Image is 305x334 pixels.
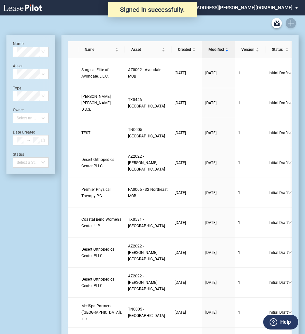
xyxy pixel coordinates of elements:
[171,41,202,58] th: Created
[205,250,217,255] span: [DATE]
[202,41,235,58] th: Modified
[241,46,254,53] span: Version
[175,71,186,75] span: [DATE]
[175,70,199,76] a: [DATE]
[205,71,217,75] span: [DATE]
[288,101,292,105] span: down
[81,216,122,229] a: Coastal Bend Women's Center LLP
[81,67,122,79] a: Surgical Elite of Avondale, L.L.C.
[128,126,168,139] a: TN0005 - [GEOGRAPHIC_DATA]
[128,216,168,229] a: TX0581 - [GEOGRAPHIC_DATA]
[81,304,122,321] span: MedSpa Partners (US), Inc.
[205,70,232,76] a: [DATE]
[238,219,262,226] a: 1
[272,46,284,53] span: Status
[128,187,168,198] span: PA0005 - 32 Northeast MOB
[128,274,165,291] span: AZ2022 - Osborn Town Center
[26,138,31,143] span: to
[238,310,240,315] span: 1
[175,130,199,136] a: [DATE]
[81,217,121,228] span: Coastal Bend Women's Center LLP
[128,154,165,172] span: AZ2022 - Osborn Town Center
[128,153,168,172] a: AZ2022 - [PERSON_NAME][GEOGRAPHIC_DATA]
[108,2,197,17] div: Signed in successfully.
[238,71,240,75] span: 1
[175,249,199,256] a: [DATE]
[238,190,240,195] span: 1
[205,279,232,286] a: [DATE]
[81,131,90,135] span: TEST
[238,249,262,256] a: 1
[238,280,240,285] span: 1
[81,247,114,258] span: Desert Orthopedics Center PLLC
[13,108,24,112] label: Owner
[81,276,122,289] a: Desert Orthopedics Center PLLC
[269,309,288,316] span: Initial Draft
[175,250,186,255] span: [DATE]
[208,46,224,53] span: Modified
[205,101,217,105] span: [DATE]
[81,186,122,199] a: Premier Physical Therapy P.C.
[13,130,35,135] label: Date Created
[128,306,168,319] a: TN0005 - [GEOGRAPHIC_DATA]
[81,246,122,259] a: Desert Orthopedics Center PLLC
[238,309,262,316] a: 1
[238,190,262,196] a: 1
[78,41,125,58] th: Name
[280,318,291,326] label: Help
[205,249,232,256] a: [DATE]
[81,303,122,322] a: MedSpa Partners ([GEOGRAPHIC_DATA]), Inc.
[128,307,165,318] span: TN0005 - 8 City Blvd
[235,41,265,58] th: Version
[205,130,232,136] a: [DATE]
[125,41,171,58] th: Asset
[238,70,262,76] a: 1
[175,279,199,286] a: [DATE]
[175,190,199,196] a: [DATE]
[128,97,165,108] span: TX0446 - Museum Medical Tower
[288,191,292,195] span: down
[128,67,168,79] a: AZ0002 - Avondale MOB
[81,130,122,136] a: TEST
[269,249,288,256] span: Initial Draft
[288,221,292,225] span: down
[81,68,109,79] span: Surgical Elite of Avondale, L.L.C.
[131,46,161,53] span: Asset
[175,280,186,285] span: [DATE]
[26,138,31,143] span: swap-right
[205,309,232,316] a: [DATE]
[81,277,114,288] span: Desert Orthopedics Center PLLC
[238,220,240,225] span: 1
[85,46,114,53] span: Name
[288,311,292,314] span: down
[238,100,262,106] a: 1
[128,186,168,199] a: PA0005 - 32 Northeast MOB
[175,310,186,315] span: [DATE]
[128,273,168,292] a: AZ2022 - [PERSON_NAME][GEOGRAPHIC_DATA]
[205,161,217,165] span: [DATE]
[81,187,111,198] span: Premier Physical Therapy P.C.
[205,160,232,166] a: [DATE]
[205,310,217,315] span: [DATE]
[128,244,165,261] span: AZ2022 - Osborn Town Center
[13,86,21,90] label: Type
[81,93,122,113] a: [PERSON_NAME] [PERSON_NAME], D.D.S.
[175,190,186,195] span: [DATE]
[238,101,240,105] span: 1
[238,160,262,166] a: 1
[128,68,161,79] span: AZ0002 - Avondale MOB
[205,131,217,135] span: [DATE]
[265,41,295,58] th: Status
[205,219,232,226] a: [DATE]
[269,279,288,286] span: Initial Draft
[128,217,165,228] span: TX0581 - Bay Area Professional Plaza
[238,279,262,286] a: 1
[205,100,232,106] a: [DATE]
[263,315,298,329] button: Help
[178,46,191,53] span: Created
[13,64,23,68] label: Asset
[128,243,168,262] a: AZ2022 - [PERSON_NAME][GEOGRAPHIC_DATA]
[128,127,165,138] span: TN0005 - 8 City Blvd
[238,161,240,165] span: 1
[81,94,111,112] span: Andrew Scott Benoit, D.D.S.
